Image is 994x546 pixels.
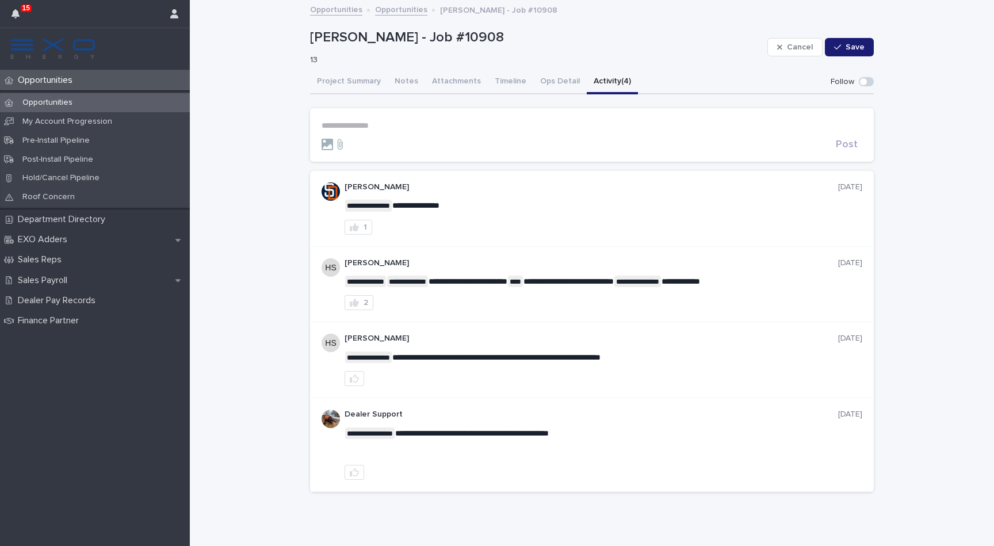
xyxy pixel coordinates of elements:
div: 2 [364,299,368,307]
button: like this post [345,465,364,480]
button: like this post [345,371,364,386]
button: 2 [345,295,373,310]
p: [DATE] [838,334,862,343]
button: Project Summary [310,70,388,94]
button: Notes [388,70,425,94]
span: Save [846,43,865,51]
p: [DATE] [838,258,862,268]
p: Hold/Cancel Pipeline [13,173,109,183]
p: 15 [22,4,30,12]
p: Post-Install Pipeline [13,155,102,165]
p: Department Directory [13,214,114,225]
div: 15 [12,7,26,28]
p: [PERSON_NAME] [345,258,838,268]
p: Opportunities [13,75,82,86]
button: Activity (4) [587,70,638,94]
button: Attachments [425,70,488,94]
p: Sales Reps [13,254,71,265]
p: My Account Progression [13,117,121,127]
a: Opportunities [375,2,427,16]
p: [PERSON_NAME] [345,182,838,192]
button: Save [825,38,874,56]
p: EXO Adders [13,234,77,245]
p: Sales Payroll [13,275,77,286]
p: Pre-Install Pipeline [13,136,99,146]
p: Follow [831,77,854,87]
p: Dealer Support [345,410,838,419]
p: Finance Partner [13,315,88,326]
button: Post [831,139,862,150]
span: Post [836,139,858,150]
button: Cancel [767,38,823,56]
button: Timeline [488,70,533,94]
a: Opportunities [310,2,362,16]
p: Roof Concern [13,192,84,202]
p: [DATE] [838,182,862,192]
p: [PERSON_NAME] - Job #10908 [440,3,557,16]
p: 13 [310,55,758,65]
p: [DATE] [838,410,862,419]
img: FKS5r6ZBThi8E5hshIGi [9,37,97,60]
button: 1 [345,220,372,235]
p: [PERSON_NAME] - Job #10908 [310,29,763,46]
p: [PERSON_NAME] [345,334,838,343]
p: Opportunities [13,98,82,108]
p: Dealer Pay Records [13,295,105,306]
span: Cancel [787,43,813,51]
div: 1 [364,223,367,231]
button: Ops Detail [533,70,587,94]
img: dv1x63rBQPaWQFtm2vAR [322,410,340,428]
img: ACg8ocKfmBc8d1J27vz_SbDeFgJtBoC4f5Hv5aIMGfIM1baH=s96-c [322,182,340,201]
